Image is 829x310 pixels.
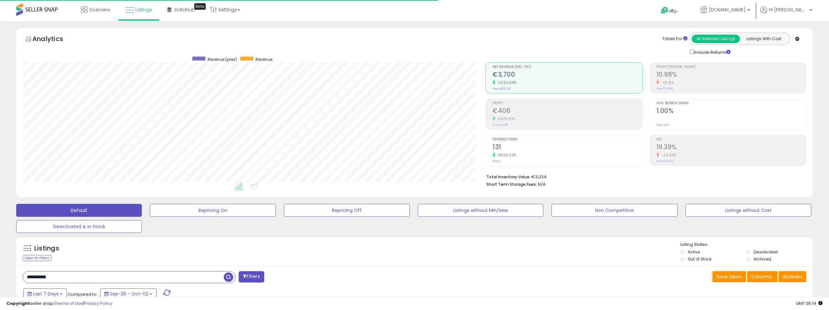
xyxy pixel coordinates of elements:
button: Sep-26 - Oct-02 [100,288,156,299]
button: Last 7 Days [23,288,67,299]
span: Revenue [256,57,272,62]
button: Default [16,204,142,217]
button: Listings without Cost [686,204,811,217]
span: Sep-26 - Oct-02 [110,291,148,297]
small: 10373.97% [495,116,515,121]
i: Get Help [661,6,669,15]
div: Totals For [662,36,687,42]
span: 2025-10-14 05:14 GMT [796,300,823,306]
button: Listings without Min/Max [418,204,543,217]
label: Deactivated [754,249,778,255]
h2: €3,700 [493,71,642,80]
button: Columns [747,271,778,282]
h2: 1.00% [656,107,806,116]
small: Prev: 24.25% [656,159,673,163]
button: All Selected Listings [692,35,740,43]
li: €3,024 [486,172,801,180]
span: Revenue (prev) [208,57,237,62]
a: Help [656,2,690,21]
small: Prev: 1 [493,159,501,163]
span: N/A [538,181,546,187]
button: Filters [239,271,264,282]
small: 12252.89% [495,80,517,85]
div: Include Returns [685,48,738,56]
span: Hi [PERSON_NAME] [769,6,808,13]
h5: Analytics [32,34,76,45]
div: Tooltip anchor [194,3,206,10]
h2: 131 [493,143,642,152]
strong: Copyright [6,300,30,306]
div: seller snap | | [6,301,112,307]
div: Clear All Filters [23,255,51,261]
button: Save View [712,271,746,282]
h5: Listings [34,244,59,253]
button: Deactivated & In Stock [16,220,142,233]
span: Avg. Buybox Share [656,102,806,105]
a: Hi [PERSON_NAME] [760,6,812,21]
small: 13000.00% [495,153,517,158]
span: Last 7 Days [33,291,59,297]
small: -15.21% [659,80,674,85]
small: Prev: €29.95 [493,87,511,91]
a: Privacy Policy [84,300,112,306]
span: Profit [493,102,642,105]
button: Listings With Cost [740,35,788,43]
p: Listing States: [680,242,813,248]
span: DataHub [175,6,195,13]
span: Columns [751,273,772,280]
span: Ordered Items [493,138,642,141]
a: Terms of Use [55,300,83,306]
button: Repricing Off [284,204,410,217]
button: Non Competitive [551,204,677,217]
span: Listings [135,6,152,13]
span: Compared to: [68,291,97,297]
span: Overview [89,6,110,13]
h2: 10.98% [656,71,806,80]
button: Actions [778,271,806,282]
button: Repricing On [150,204,276,217]
span: Profit [PERSON_NAME] [656,65,806,69]
span: [DOMAIN_NAME] [709,6,745,13]
h2: 19.39% [656,143,806,152]
b: Short Term Storage Fees: [486,182,537,187]
small: Prev: 12.95% [656,87,673,91]
label: Out of Stock [688,256,711,262]
h2: €406 [493,107,642,116]
span: ROI [656,138,806,141]
b: Total Inventory Value: [486,174,530,180]
label: Active [688,249,700,255]
small: -20.04% [659,153,676,158]
span: Help [669,8,677,14]
small: Prev: €3.88 [493,123,508,127]
label: Archived [754,256,771,262]
span: Net Revenue (Exc. VAT) [493,65,642,69]
small: Prev: N/A [656,123,669,127]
